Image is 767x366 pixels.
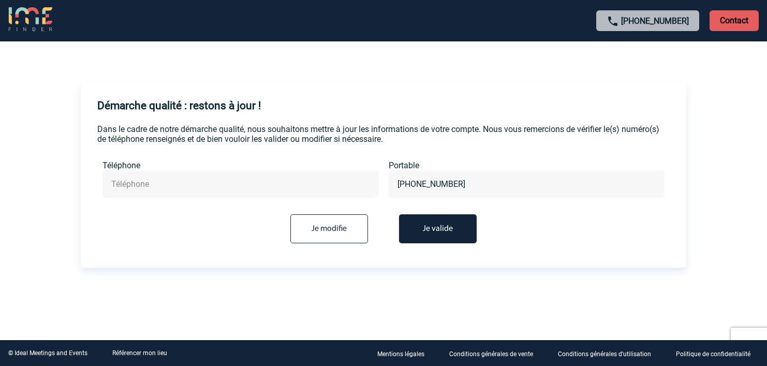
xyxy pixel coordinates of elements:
p: Dans le cadre de notre démarche qualité, nous souhaitons mettre à jour les informations de votre ... [97,124,670,144]
a: Référencer mon lieu [112,349,167,357]
a: Conditions générales de vente [441,348,550,358]
input: Je modifie [290,214,368,243]
a: [PHONE_NUMBER] [621,16,689,26]
input: Portable [395,177,658,192]
div: © Ideal Meetings and Events [8,349,87,357]
a: Conditions générales d'utilisation [550,348,668,358]
p: Contact [710,10,759,31]
h4: Démarche qualité : restons à jour ! [97,99,261,112]
p: Conditions générales de vente [449,350,533,358]
a: Mentions légales [369,348,441,358]
a: Politique de confidentialité [668,348,767,358]
p: Mentions légales [377,350,424,358]
p: Conditions générales d'utilisation [558,350,651,358]
button: Je valide [399,214,477,243]
img: call-24-px.png [607,15,619,27]
label: Portable [389,160,665,170]
input: Téléphone [109,177,372,192]
label: Téléphone [102,160,378,170]
p: Politique de confidentialité [676,350,750,358]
